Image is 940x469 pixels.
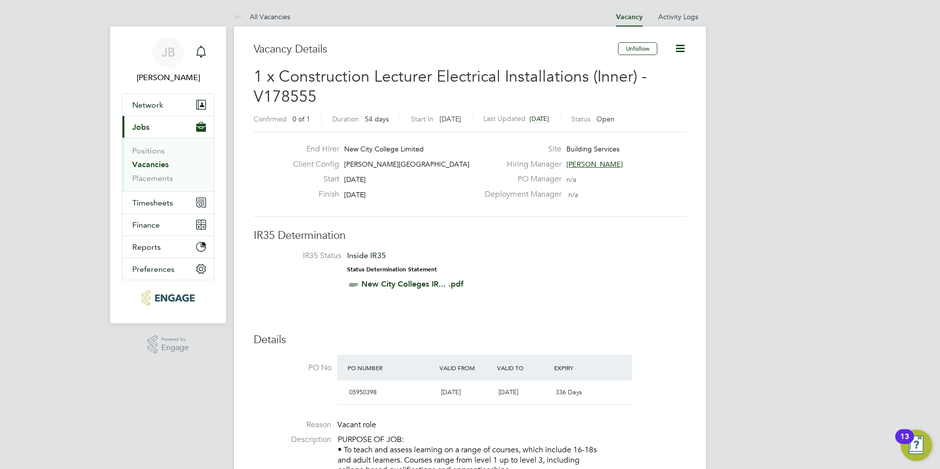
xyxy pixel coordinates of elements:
div: Valid From [437,359,495,377]
button: Unfollow [618,42,657,55]
span: [PERSON_NAME] [566,160,623,169]
label: Deployment Manager [479,189,561,200]
span: [DATE] [344,190,366,199]
span: 54 days [365,115,389,123]
span: n/a [566,175,576,184]
span: Finance [132,220,160,230]
button: Finance [122,214,214,235]
button: Jobs [122,116,214,138]
span: 336 Days [556,388,582,396]
label: Finish [285,189,339,200]
a: Positions [132,146,165,155]
span: Preferences [132,264,175,274]
div: 13 [900,437,909,449]
span: Inside IR35 [347,251,386,260]
div: Valid To [495,359,552,377]
a: Placements [132,174,173,183]
h3: Vacancy Details [254,42,618,57]
button: Preferences [122,258,214,280]
a: All Vacancies [234,12,290,21]
span: 05950398 [349,388,377,396]
a: Go to home page [122,290,214,306]
span: Vacant role [337,420,376,430]
label: PO Manager [479,174,561,184]
h3: Details [254,333,686,347]
span: Jack Baron [122,72,214,84]
span: Jobs [132,122,149,132]
label: Start [285,174,339,184]
span: [DATE] [529,115,549,123]
span: New City College Limited [344,145,424,153]
span: Open [596,115,615,123]
a: Powered byEngage [147,335,189,354]
label: Site [479,144,561,154]
button: Open Resource Center, 13 new notifications [901,430,932,461]
span: JB [162,46,175,59]
div: Jobs [122,138,214,191]
span: Timesheets [132,198,173,207]
span: Network [132,100,163,110]
a: Vacancies [132,160,169,169]
span: Reports [132,242,161,252]
label: Last Updated [483,114,526,123]
button: Reports [122,236,214,258]
label: End Hirer [285,144,339,154]
label: IR35 Status [264,251,341,261]
label: Start In [411,115,434,123]
img: huntereducation-logo-retina.png [142,290,194,306]
label: PO No [254,363,331,373]
span: 0 of 1 [293,115,310,123]
span: [DATE] [499,388,518,396]
span: [DATE] [441,388,461,396]
h3: IR35 Determination [254,229,686,243]
nav: Main navigation [110,27,226,323]
label: Status [571,115,590,123]
strong: Status Determination Statement [347,266,437,273]
span: [DATE] [344,175,366,184]
label: Client Config [285,159,339,170]
span: 1 x Construction Lecturer Electrical Installations (Inner) - V178555 [254,67,647,107]
label: Hiring Manager [479,159,561,170]
a: Activity Logs [658,12,698,21]
span: Building Services [566,145,619,153]
button: Network [122,94,214,116]
span: [PERSON_NAME][GEOGRAPHIC_DATA] [344,160,470,169]
div: PO Number [345,359,437,377]
label: Confirmed [254,115,287,123]
span: n/a [568,190,578,199]
span: [DATE] [440,115,461,123]
label: Description [254,435,331,445]
label: Reason [254,420,331,430]
a: New City Colleges IR... .pdf [361,279,464,289]
div: Expiry [552,359,609,377]
button: Timesheets [122,192,214,213]
span: Powered by [161,335,189,344]
span: Engage [161,344,189,352]
a: JB[PERSON_NAME] [122,36,214,84]
label: Duration [332,115,359,123]
a: Vacancy [616,13,643,21]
